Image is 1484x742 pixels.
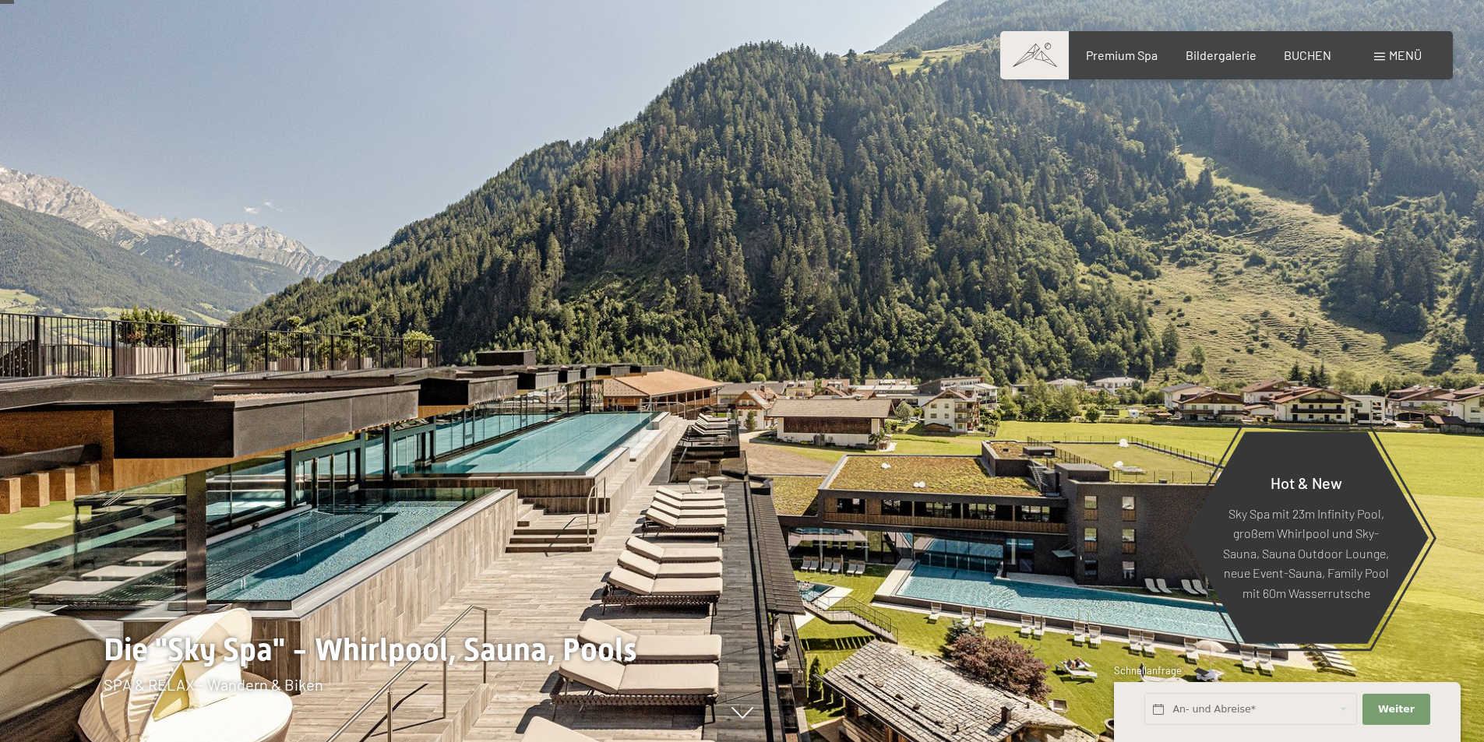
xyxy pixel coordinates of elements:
span: Schnellanfrage [1114,664,1182,677]
span: Menü [1389,47,1422,62]
button: Weiter [1362,694,1429,726]
a: Bildergalerie [1186,47,1257,62]
a: Hot & New Sky Spa mit 23m Infinity Pool, großem Whirlpool und Sky-Sauna, Sauna Outdoor Lounge, ne... [1183,431,1429,645]
span: Hot & New [1271,473,1342,491]
a: BUCHEN [1284,47,1331,62]
a: Premium Spa [1086,47,1158,62]
p: Sky Spa mit 23m Infinity Pool, großem Whirlpool und Sky-Sauna, Sauna Outdoor Lounge, neue Event-S... [1221,503,1391,603]
span: Weiter [1378,702,1415,716]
